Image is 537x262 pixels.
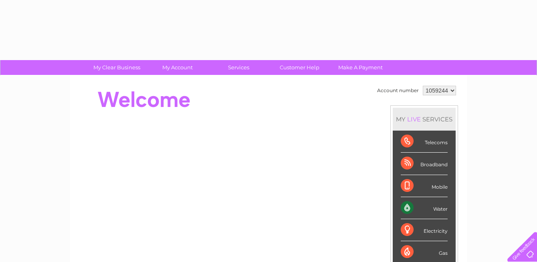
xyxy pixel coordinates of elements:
div: LIVE [406,115,422,123]
a: My Account [145,60,211,75]
div: Broadband [401,153,448,175]
a: Services [206,60,272,75]
a: Make A Payment [327,60,394,75]
div: Electricity [401,219,448,241]
a: My Clear Business [84,60,150,75]
a: Customer Help [266,60,333,75]
div: MY SERVICES [393,108,456,131]
div: Telecoms [401,131,448,153]
div: Mobile [401,175,448,197]
td: Account number [375,84,421,97]
div: Water [401,197,448,219]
